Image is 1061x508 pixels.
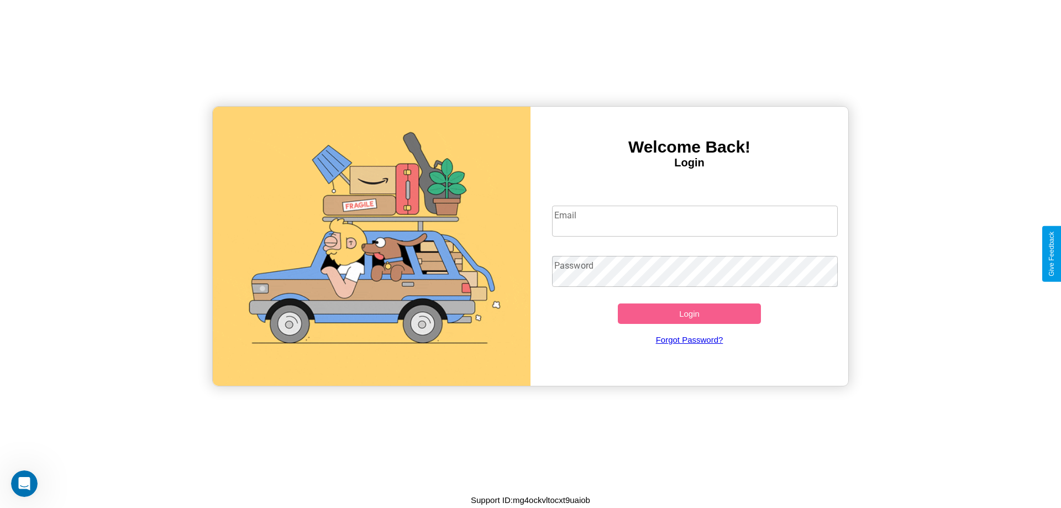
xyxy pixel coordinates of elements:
h4: Login [530,156,848,169]
button: Login [618,303,761,324]
h3: Welcome Back! [530,138,848,156]
iframe: Intercom live chat [11,470,38,497]
a: Forgot Password? [547,324,833,355]
p: Support ID: mg4ockvltocxt9uaiob [471,493,590,507]
img: gif [213,107,530,386]
div: Give Feedback [1048,232,1055,276]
